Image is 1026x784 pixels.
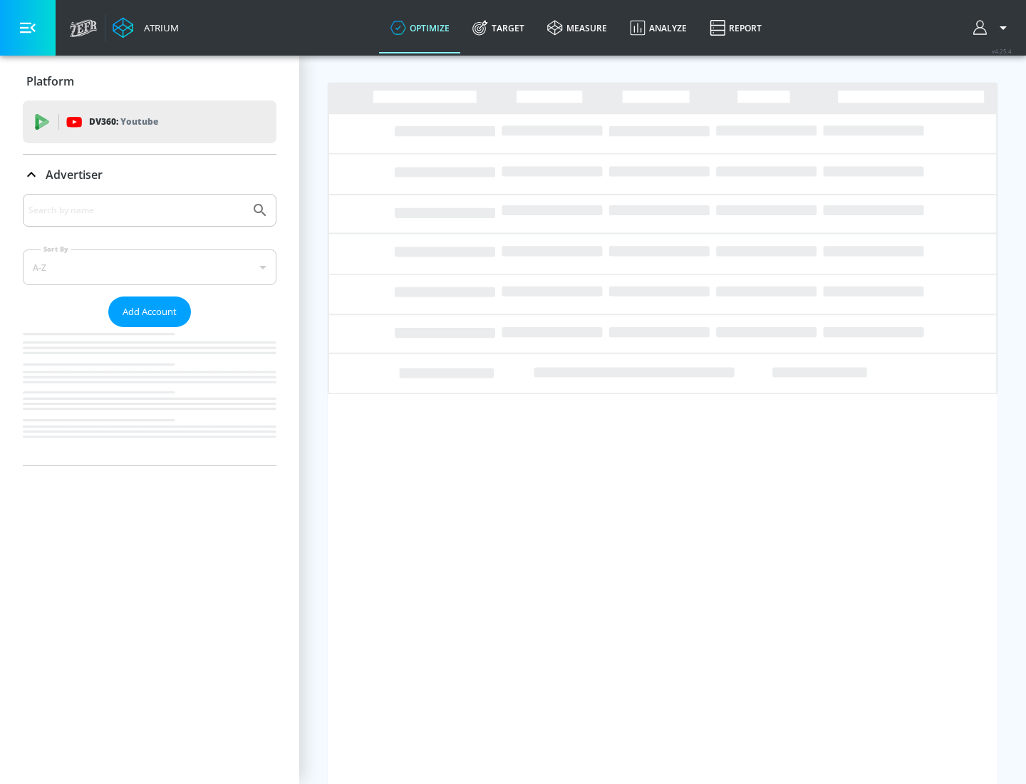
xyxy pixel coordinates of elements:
a: Target [461,2,536,53]
nav: list of Advertiser [23,327,276,465]
div: Atrium [138,21,179,34]
div: A-Z [23,249,276,285]
input: Search by name [28,201,244,220]
a: Analyze [618,2,698,53]
div: Advertiser [23,155,276,195]
a: Atrium [113,17,179,38]
p: Advertiser [46,167,103,182]
button: Add Account [108,296,191,327]
a: optimize [379,2,461,53]
p: DV360: [89,114,158,130]
span: v 4.25.4 [992,47,1012,55]
div: DV360: Youtube [23,100,276,143]
a: measure [536,2,618,53]
p: Youtube [120,114,158,129]
div: Platform [23,61,276,101]
p: Platform [26,73,74,89]
a: Report [698,2,773,53]
span: Add Account [123,304,177,320]
label: Sort By [41,244,71,254]
div: Advertiser [23,194,276,465]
